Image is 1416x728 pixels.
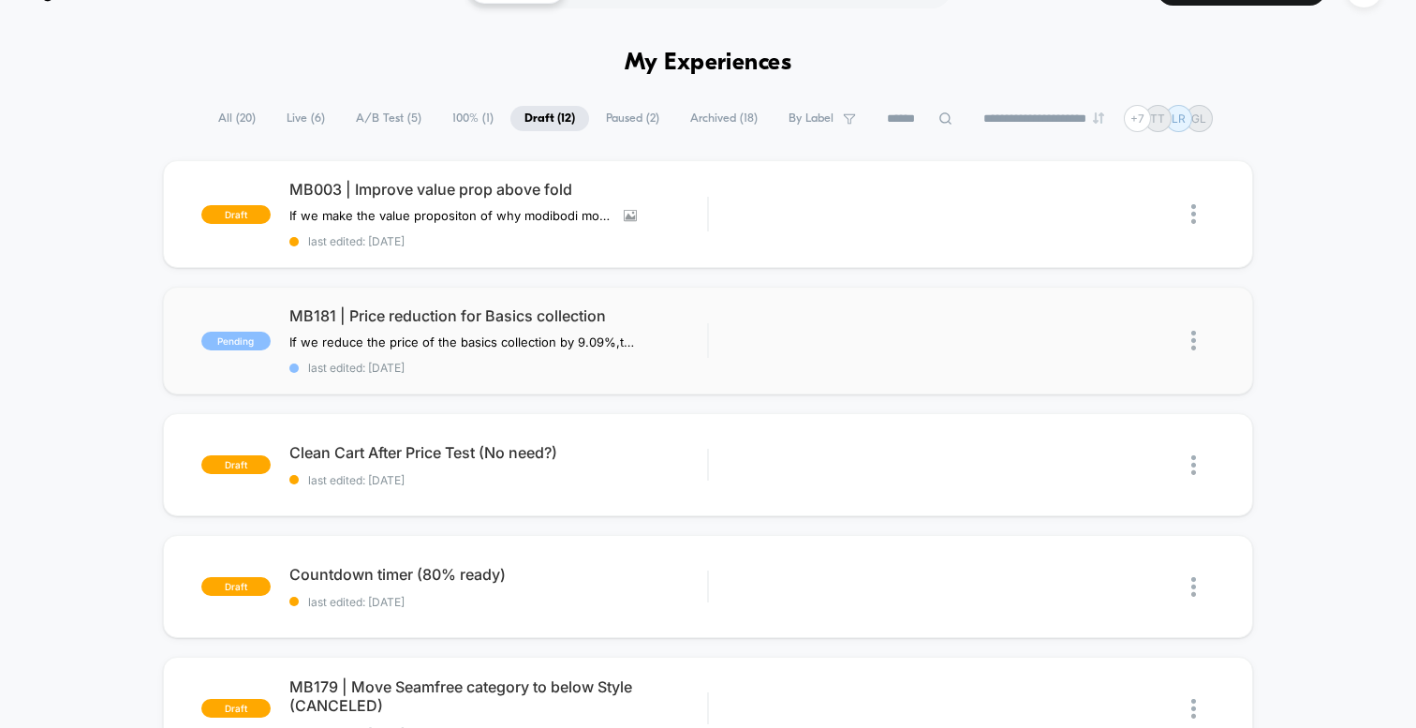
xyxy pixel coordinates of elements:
span: MB181 | Price reduction for Basics collection [289,306,707,325]
img: close [1191,204,1196,224]
span: draft [201,577,271,596]
span: Live ( 6 ) [273,106,339,131]
span: last edited: [DATE] [289,361,707,375]
span: MB179 | Move Seamfree category to below Style (CANCELED) [289,677,707,715]
span: Pending [201,332,271,350]
span: last edited: [DATE] [289,234,707,248]
span: last edited: [DATE] [289,595,707,609]
span: Draft ( 12 ) [510,106,589,131]
p: TT [1150,111,1165,126]
img: close [1191,455,1196,475]
span: MB003 | Improve value prop above fold [289,180,707,199]
span: Paused ( 2 ) [592,106,673,131]
span: draft [201,205,271,224]
span: Clean Cart After Price Test (No need?) [289,443,707,462]
span: If we reduce the price of the basics collection by 9.09%,then conversions will increase,because v... [289,334,637,349]
span: All ( 20 ) [204,106,270,131]
div: + 7 [1124,105,1151,132]
h1: My Experiences [625,50,792,77]
span: Archived ( 18 ) [676,106,772,131]
img: close [1191,699,1196,719]
span: last edited: [DATE] [289,473,707,487]
p: LR [1172,111,1186,126]
span: draft [201,699,271,718]
span: By Label [789,111,833,126]
span: draft [201,455,271,474]
img: close [1191,577,1196,597]
p: GL [1191,111,1206,126]
span: A/B Test ( 5 ) [342,106,435,131]
img: close [1191,331,1196,350]
img: end [1093,112,1104,124]
span: Countdown timer (80% ready) [289,565,707,584]
span: 100% ( 1 ) [438,106,508,131]
span: If we make the value propositon of why modibodi more clear above the fold,then conversions will i... [289,208,610,223]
